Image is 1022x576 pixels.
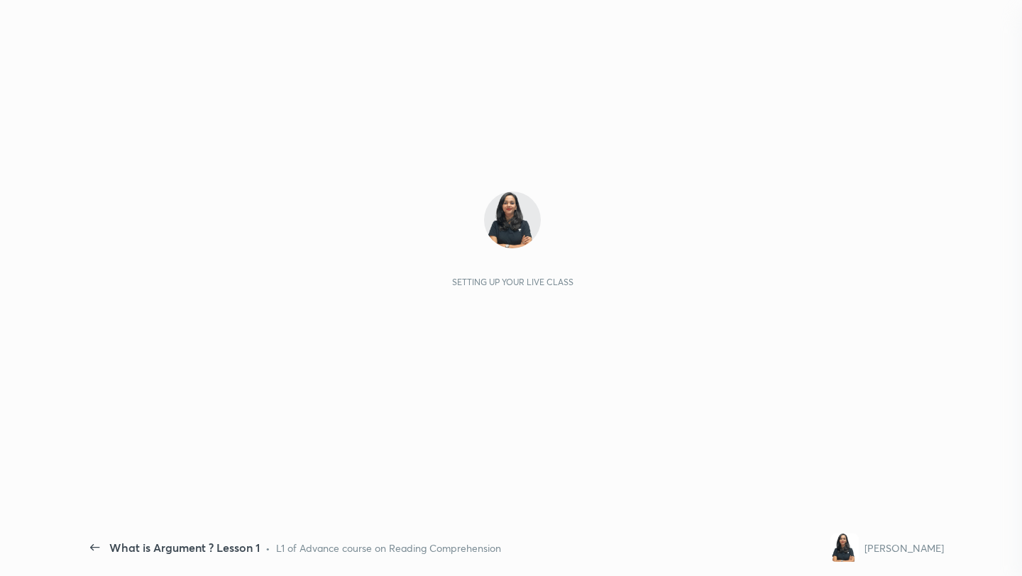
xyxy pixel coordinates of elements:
div: What is Argument ? Lesson 1 [109,539,260,556]
div: [PERSON_NAME] [864,541,944,555]
img: 4ec84c9df1e94859877aaf94430cd378.png [484,192,541,248]
div: L1 of Advance course on Reading Comprehension [276,541,501,555]
img: 4ec84c9df1e94859877aaf94430cd378.png [830,533,859,562]
div: Setting up your live class [452,277,573,287]
div: • [265,541,270,555]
